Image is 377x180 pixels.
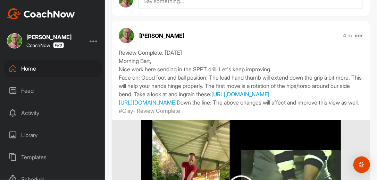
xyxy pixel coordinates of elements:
[119,107,180,115] p: #Clay- Review Complete
[119,28,134,43] img: avatar
[119,99,177,106] a: [URL][DOMAIN_NAME]
[4,104,102,121] div: Activity
[4,148,102,166] div: Templates
[4,60,102,77] div: Home
[7,8,75,19] img: CoachNow
[4,126,102,144] div: Library
[7,33,22,48] img: square_6ab801a82ed2aee2fbfac5bb68403784.jpg
[211,91,269,98] a: [URL][DOMAIN_NAME]
[343,32,352,39] p: 4 m
[119,48,363,107] div: Review Complete. [DATE] Morning Bart, Nice work here sending in the SPPT drill. Let's keep improv...
[26,34,72,40] div: [PERSON_NAME]
[139,31,184,40] p: [PERSON_NAME]
[26,42,64,48] div: CoachNow
[4,82,102,99] div: Feed
[53,42,64,48] img: CoachNow Pro
[353,156,370,173] div: Open Intercom Messenger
